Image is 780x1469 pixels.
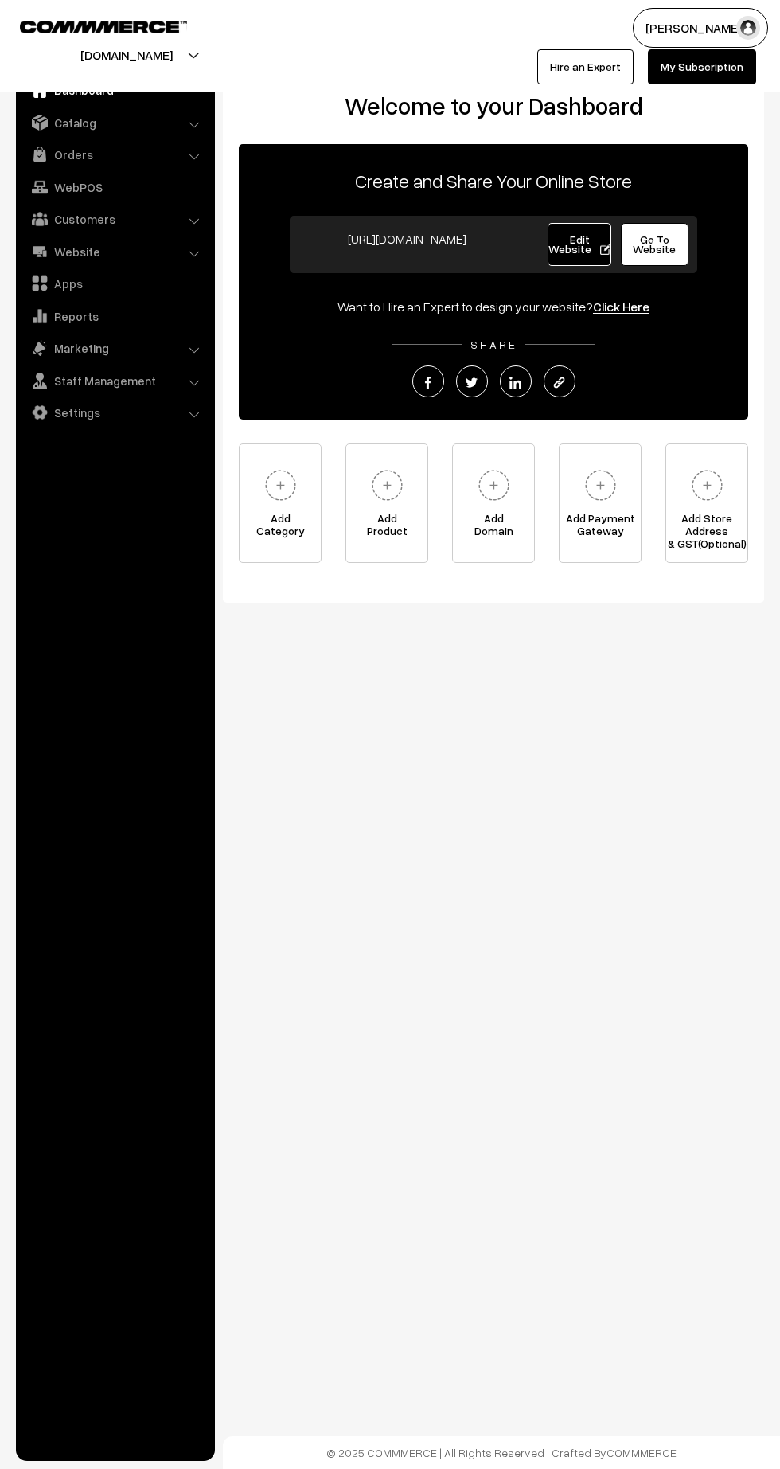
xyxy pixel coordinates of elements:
button: [PERSON_NAME] [633,8,768,48]
a: Staff Management [20,366,209,395]
span: Add Domain [453,512,534,544]
a: Hire an Expert [537,49,634,84]
div: Want to Hire an Expert to design your website? [239,297,748,316]
button: [DOMAIN_NAME] [25,35,228,75]
a: COMMMERCE [606,1446,677,1459]
img: plus.svg [472,463,516,507]
p: Create and Share Your Online Store [239,166,748,195]
a: Orders [20,140,209,169]
a: Click Here [593,299,649,315]
a: Website [20,237,209,266]
h2: Welcome to your Dashboard [239,92,748,120]
a: Marketing [20,334,209,362]
span: Add Store Address & GST(Optional) [666,512,747,544]
a: Go To Website [621,223,688,266]
a: WebPOS [20,173,209,201]
a: My Subscription [648,49,756,84]
a: AddDomain [452,443,535,563]
span: Edit Website [548,232,611,256]
span: Go To Website [633,232,676,256]
img: plus.svg [259,463,302,507]
a: AddCategory [239,443,322,563]
a: AddProduct [345,443,428,563]
span: SHARE [462,338,525,351]
img: user [736,16,760,40]
a: Reports [20,302,209,330]
a: Settings [20,398,209,427]
a: Apps [20,269,209,298]
img: COMMMERCE [20,21,187,33]
a: Catalog [20,108,209,137]
img: plus.svg [579,463,622,507]
a: Add PaymentGateway [559,443,642,563]
img: plus.svg [685,463,729,507]
a: Add Store Address& GST(Optional) [665,443,748,563]
span: Add Payment Gateway [560,512,641,544]
footer: © 2025 COMMMERCE | All Rights Reserved | Crafted By [223,1436,780,1469]
a: Edit Website [548,223,611,266]
span: Add Category [240,512,321,544]
a: COMMMERCE [20,16,159,35]
span: Add Product [346,512,427,544]
a: Customers [20,205,209,233]
img: plus.svg [365,463,409,507]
